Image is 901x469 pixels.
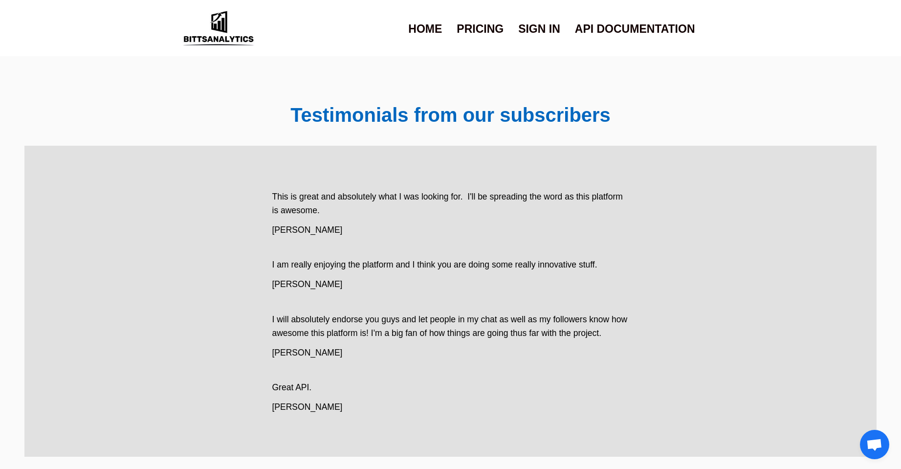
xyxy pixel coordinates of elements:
blockquote: This is great and absolutely what I was looking for. I'll be spreading the word as this platform ... [272,190,629,217]
blockquote: I am really enjoying the platform and I think you are doing some really innovative stuff. [272,258,597,271]
a: API Documentation [575,17,695,42]
h4: [PERSON_NAME] [272,347,629,359]
span: Testimonials from our subscribers [24,105,877,125]
a: Pricing [457,17,504,42]
h4: [PERSON_NAME] [272,401,343,413]
h4: [PERSON_NAME] [272,224,629,236]
blockquote: Great API. [272,380,343,394]
blockquote: I will absolutely endorse you guys and let people in my chat as well as my followers know how awe... [272,313,629,340]
a: Home [408,17,442,42]
a: Sign In [518,17,560,42]
a: Open chat [860,430,889,459]
h4: [PERSON_NAME] [272,278,597,290]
